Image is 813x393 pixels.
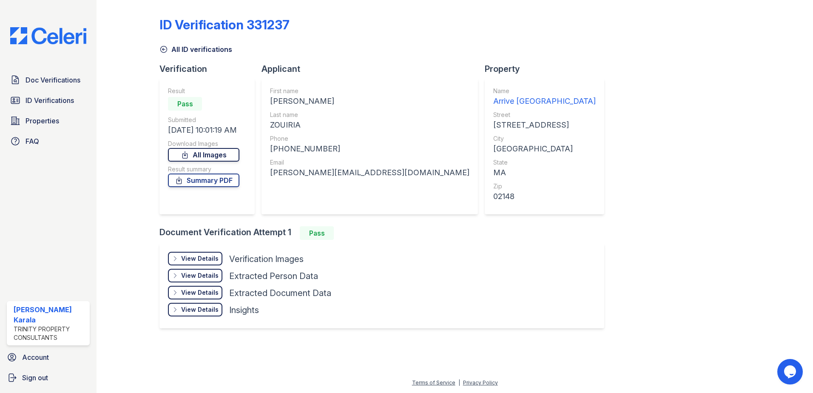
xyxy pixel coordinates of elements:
div: Submitted [168,116,239,124]
a: Terms of Service [412,379,455,386]
span: Properties [26,116,59,126]
div: View Details [181,288,219,297]
div: 02148 [493,191,596,202]
div: Extracted Document Data [229,287,331,299]
div: View Details [181,271,219,280]
div: First name [270,87,469,95]
a: Name Arrive [GEOGRAPHIC_DATA] [493,87,596,107]
div: Insights [229,304,259,316]
div: Street [493,111,596,119]
div: | [458,379,460,386]
a: Summary PDF [168,174,239,187]
div: Property [485,63,611,75]
div: [STREET_ADDRESS] [493,119,596,131]
a: Account [3,349,93,366]
div: Name [493,87,596,95]
a: Privacy Policy [463,379,498,386]
div: Pass [300,226,334,240]
span: ID Verifications [26,95,74,105]
a: FAQ [7,133,90,150]
a: All ID verifications [159,44,232,54]
div: Result summary [168,165,239,174]
a: All Images [168,148,239,162]
div: [DATE] 10:01:19 AM [168,124,239,136]
div: [PHONE_NUMBER] [270,143,469,155]
span: Account [22,352,49,362]
div: Trinity Property Consultants [14,325,86,342]
span: FAQ [26,136,39,146]
a: Doc Verifications [7,71,90,88]
div: City [493,134,596,143]
div: [PERSON_NAME] Karala [14,305,86,325]
div: Extracted Person Data [229,270,318,282]
div: Verification Images [229,253,304,265]
a: Sign out [3,369,93,386]
span: Sign out [22,373,48,383]
div: ID Verification 331237 [159,17,290,32]
div: MA [493,167,596,179]
div: Download Images [168,140,239,148]
a: ID Verifications [7,92,90,109]
div: View Details [181,305,219,314]
div: [GEOGRAPHIC_DATA] [493,143,596,155]
div: Arrive [GEOGRAPHIC_DATA] [493,95,596,107]
div: [PERSON_NAME] [270,95,469,107]
div: State [493,158,596,167]
div: Email [270,158,469,167]
img: CE_Logo_Blue-a8612792a0a2168367f1c8372b55b34899dd931a85d93a1a3d3e32e68fde9ad4.png [3,27,93,44]
div: [PERSON_NAME][EMAIL_ADDRESS][DOMAIN_NAME] [270,167,469,179]
iframe: chat widget [777,359,804,384]
div: Phone [270,134,469,143]
div: Result [168,87,239,95]
a: Properties [7,112,90,129]
div: ZOUIRIA [270,119,469,131]
div: Last name [270,111,469,119]
div: Pass [168,97,202,111]
div: Applicant [262,63,485,75]
span: Doc Verifications [26,75,80,85]
div: View Details [181,254,219,263]
div: Document Verification Attempt 1 [159,226,611,240]
div: Verification [159,63,262,75]
div: Zip [493,182,596,191]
